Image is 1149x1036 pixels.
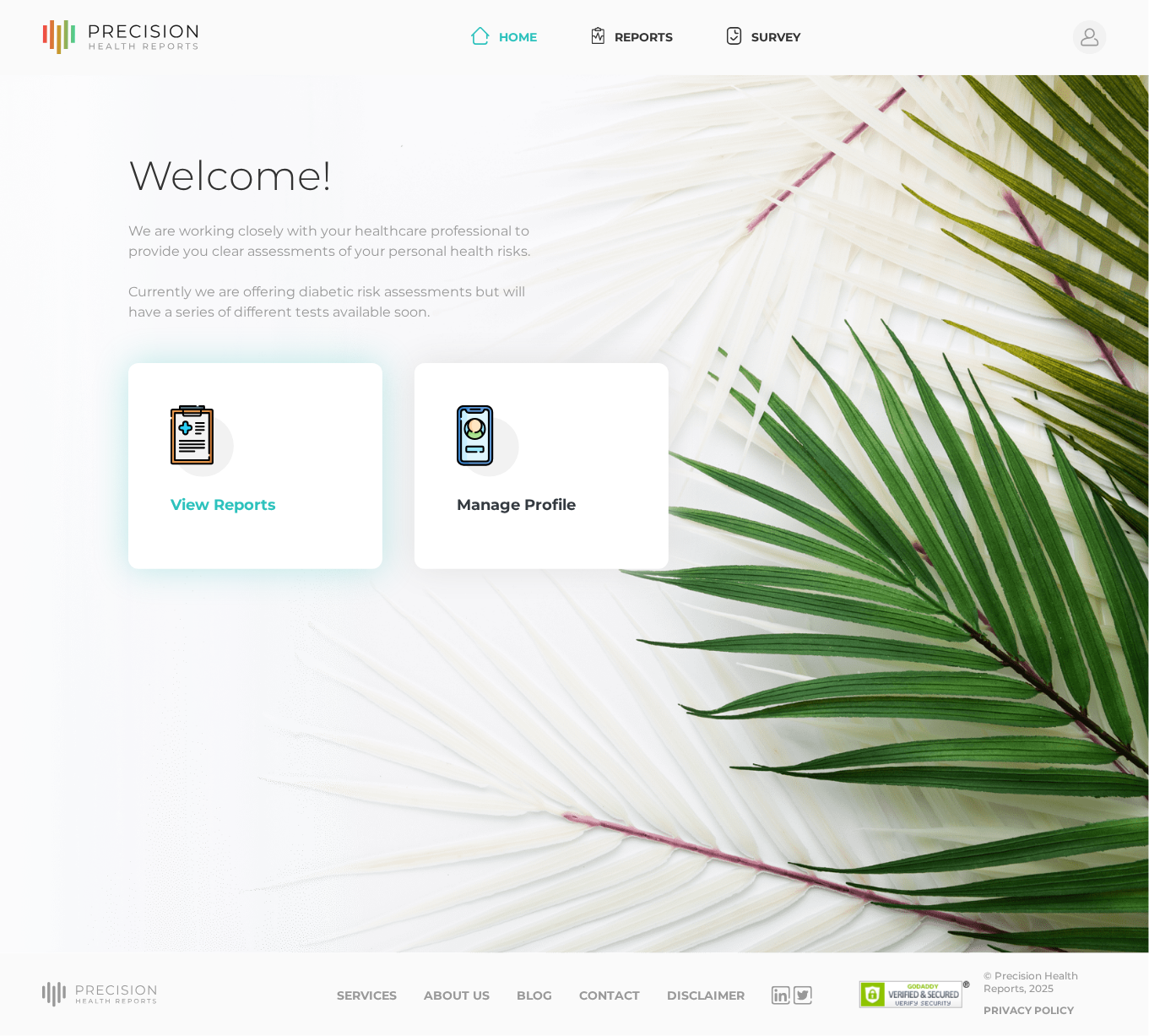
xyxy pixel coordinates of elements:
div: View Reports [171,494,340,517]
a: Reports [585,22,680,53]
p: Currently we are offering diabetic risk assessments but will have a series of different tests ava... [128,282,1021,323]
a: Privacy Policy [984,1004,1074,1017]
a: Services [337,989,397,1003]
a: Contact [579,989,640,1003]
h1: Welcome! [128,151,1021,201]
div: Manage Profile [457,494,626,517]
img: SSL site seal - click to verify [859,981,970,1008]
a: Disclaimer [667,989,745,1003]
p: We are working closely with your healthcare professional to provide you clear assessments of your... [128,221,1021,262]
div: © Precision Health Reports, 2025 [984,969,1107,995]
a: About Us [424,989,490,1003]
a: Home [464,22,545,53]
a: Blog [517,989,552,1003]
a: Survey [720,22,807,53]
